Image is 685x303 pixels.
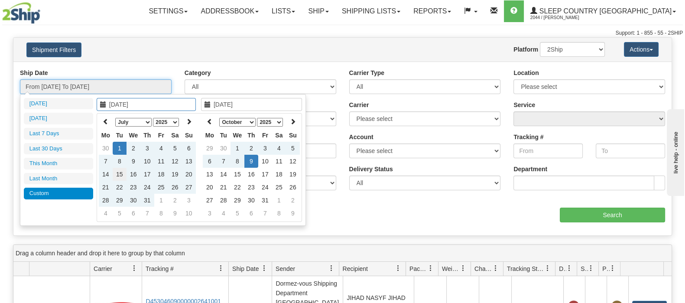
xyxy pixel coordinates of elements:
[182,142,196,155] td: 6
[140,181,154,194] td: 24
[272,181,286,194] td: 25
[474,264,493,273] span: Charge
[286,181,300,194] td: 26
[244,194,258,207] td: 30
[217,168,230,181] td: 14
[217,142,230,155] td: 30
[581,264,588,273] span: Shipment Issues
[244,207,258,220] td: 6
[203,155,217,168] td: 6
[302,0,335,22] a: Ship
[349,101,369,109] label: Carrier
[560,208,665,222] input: Search
[168,181,182,194] td: 26
[217,207,230,220] td: 4
[140,207,154,220] td: 7
[24,128,93,140] li: Last 7 Days
[127,181,140,194] td: 23
[349,68,384,77] label: Carrier Type
[258,194,272,207] td: 31
[127,168,140,181] td: 16
[217,155,230,168] td: 7
[168,129,182,142] th: Sa
[540,261,555,276] a: Tracking Status filter column settings
[154,207,168,220] td: 8
[99,142,113,155] td: 30
[154,181,168,194] td: 25
[230,129,244,142] th: We
[127,142,140,155] td: 2
[24,98,93,110] li: [DATE]
[168,168,182,181] td: 19
[258,155,272,168] td: 10
[127,207,140,220] td: 6
[99,181,113,194] td: 21
[272,194,286,207] td: 1
[203,181,217,194] td: 20
[94,264,112,273] span: Carrier
[2,29,683,37] div: Support: 1 - 855 - 55 - 2SHIP
[584,261,598,276] a: Shipment Issues filter column settings
[665,107,684,195] iframe: chat widget
[258,181,272,194] td: 24
[276,264,295,273] span: Sender
[168,142,182,155] td: 5
[217,129,230,142] th: Tu
[6,7,80,14] div: live help - online
[146,264,174,273] span: Tracking #
[113,207,127,220] td: 5
[407,0,458,22] a: Reports
[513,165,547,173] label: Department
[349,133,373,141] label: Account
[168,194,182,207] td: 2
[113,181,127,194] td: 22
[602,264,610,273] span: Pickup Status
[99,129,113,142] th: Mo
[286,142,300,155] td: 5
[2,2,40,24] img: logo2044.jpg
[99,194,113,207] td: 28
[230,181,244,194] td: 22
[168,155,182,168] td: 12
[257,261,272,276] a: Ship Date filter column settings
[286,129,300,142] th: Su
[272,168,286,181] td: 18
[391,261,406,276] a: Recipient filter column settings
[286,207,300,220] td: 9
[113,142,127,155] td: 1
[524,0,682,22] a: Sleep Country [GEOGRAPHIC_DATA] 2044 / [PERSON_NAME]
[127,129,140,142] th: We
[127,194,140,207] td: 30
[513,133,543,141] label: Tracking #
[182,155,196,168] td: 13
[596,143,665,158] input: To
[154,155,168,168] td: 11
[244,129,258,142] th: Th
[513,101,535,109] label: Service
[513,143,583,158] input: From
[26,42,81,57] button: Shipment Filters
[562,261,577,276] a: Delivery Status filter column settings
[456,261,471,276] a: Weight filter column settings
[24,158,93,169] li: This Month
[217,194,230,207] td: 28
[244,181,258,194] td: 23
[442,264,460,273] span: Weight
[182,129,196,142] th: Su
[286,168,300,181] td: 19
[24,143,93,155] li: Last 30 Days
[113,168,127,181] td: 15
[154,129,168,142] th: Fr
[258,168,272,181] td: 17
[113,129,127,142] th: Tu
[258,207,272,220] td: 7
[335,0,407,22] a: Shipping lists
[230,207,244,220] td: 5
[203,168,217,181] td: 13
[99,168,113,181] td: 14
[488,261,503,276] a: Charge filter column settings
[286,155,300,168] td: 12
[265,0,302,22] a: Lists
[232,264,259,273] span: Ship Date
[559,264,566,273] span: Delivery Status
